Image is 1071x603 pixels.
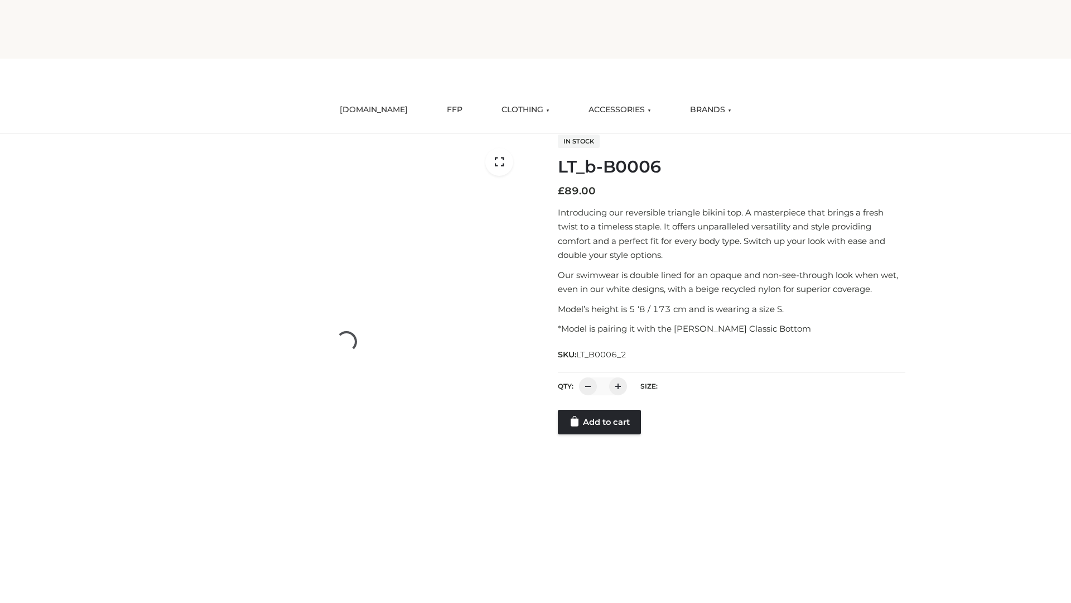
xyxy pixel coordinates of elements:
h1: LT_b-B0006 [558,157,905,177]
p: Model’s height is 5 ‘8 / 173 cm and is wearing a size S. [558,302,905,317]
a: [DOMAIN_NAME] [331,98,416,122]
p: *Model is pairing it with the [PERSON_NAME] Classic Bottom [558,322,905,336]
a: BRANDS [682,98,740,122]
span: £ [558,185,565,197]
a: CLOTHING [493,98,558,122]
span: In stock [558,135,600,148]
a: ACCESSORIES [580,98,659,122]
label: QTY: [558,382,573,390]
p: Our swimwear is double lined for an opaque and non-see-through look when wet, even in our white d... [558,268,905,296]
a: FFP [438,98,471,122]
a: Add to cart [558,410,641,434]
span: SKU: [558,348,628,361]
p: Introducing our reversible triangle bikini top. A masterpiece that brings a fresh twist to a time... [558,205,905,262]
bdi: 89.00 [558,185,596,197]
span: LT_B0006_2 [576,350,626,360]
label: Size: [640,382,658,390]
